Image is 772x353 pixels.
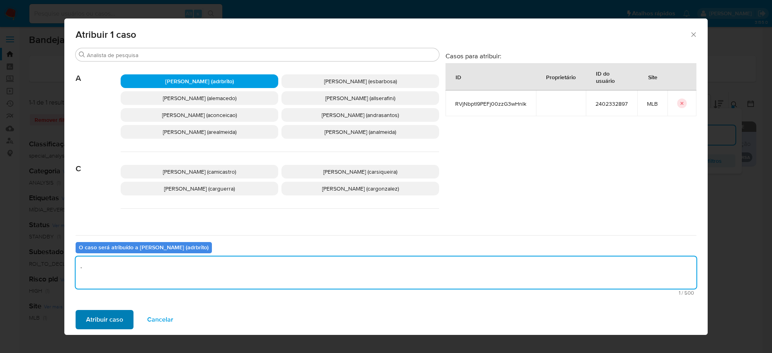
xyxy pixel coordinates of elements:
[322,185,399,193] span: [PERSON_NAME] (cargonzalez)
[446,52,696,60] h3: Casos para atribuir:
[324,77,397,85] span: [PERSON_NAME] (esbarbosa)
[281,182,439,195] div: [PERSON_NAME] (cargonzalez)
[163,168,236,176] span: [PERSON_NAME] (camicastro)
[76,310,133,329] button: Atribuir caso
[162,111,237,119] span: [PERSON_NAME] (aconceicao)
[281,74,439,88] div: [PERSON_NAME] (esbarbosa)
[690,31,697,38] button: Fechar a janela
[536,67,585,86] div: Proprietário
[677,99,687,108] button: icon-button
[165,77,234,85] span: [PERSON_NAME] (adrbrito)
[325,94,395,102] span: [PERSON_NAME] (allserafini)
[121,182,278,195] div: [PERSON_NAME] (carguerra)
[163,128,236,136] span: [PERSON_NAME] (arealmeida)
[455,100,526,107] span: RVjNbptl9PEFj00zzG3wHnlk
[647,100,658,107] span: MLB
[281,108,439,122] div: [PERSON_NAME] (andrasantos)
[86,311,123,328] span: Atribuir caso
[78,290,694,296] span: Máximo de 500 caracteres
[639,67,667,86] div: Site
[164,185,235,193] span: [PERSON_NAME] (carguerra)
[281,125,439,139] div: [PERSON_NAME] (analmeida)
[87,51,436,59] input: Analista de pesquisa
[76,257,696,289] textarea: .
[64,18,708,335] div: assign-modal
[79,51,85,58] button: Procurar
[586,64,637,90] div: ID do usuário
[121,91,278,105] div: [PERSON_NAME] (alemacedo)
[76,62,121,83] span: A
[322,111,399,119] span: [PERSON_NAME] (andrasantos)
[446,67,471,86] div: ID
[324,128,396,136] span: [PERSON_NAME] (analmeida)
[121,108,278,122] div: [PERSON_NAME] (aconceicao)
[76,152,121,174] span: C
[137,310,184,329] button: Cancelar
[323,168,397,176] span: [PERSON_NAME] (carsiqueira)
[76,30,690,39] span: Atribuir 1 caso
[121,165,278,179] div: [PERSON_NAME] (camicastro)
[121,125,278,139] div: [PERSON_NAME] (arealmeida)
[281,91,439,105] div: [PERSON_NAME] (allserafini)
[163,94,236,102] span: [PERSON_NAME] (alemacedo)
[121,74,278,88] div: [PERSON_NAME] (adrbrito)
[79,243,209,251] b: O caso será atribuído a [PERSON_NAME] (adrbrito)
[147,311,173,328] span: Cancelar
[281,165,439,179] div: [PERSON_NAME] (carsiqueira)
[76,209,121,230] span: D
[595,100,628,107] span: 2402332897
